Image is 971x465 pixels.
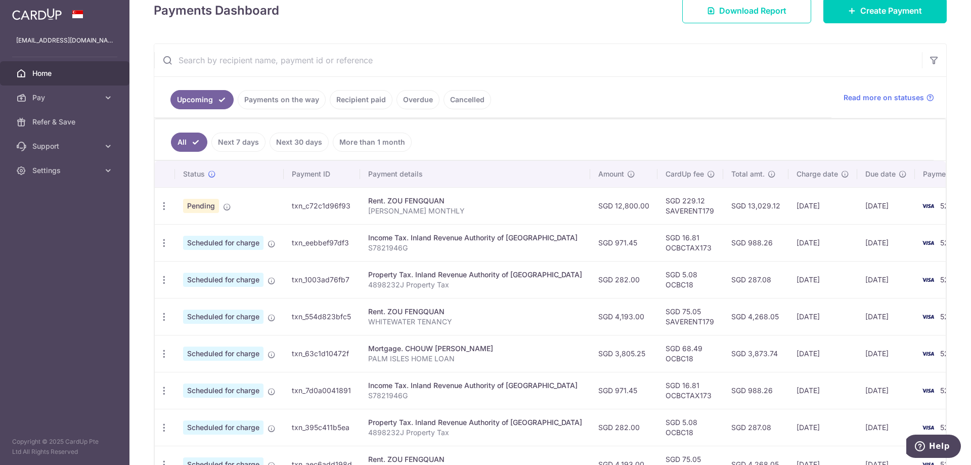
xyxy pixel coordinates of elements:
td: [DATE] [857,409,915,446]
span: Create Payment [860,5,922,17]
span: Settings [32,165,99,176]
td: SGD 5.08 OCBC18 [657,261,723,298]
td: [DATE] [857,224,915,261]
td: txn_554d823bfc5 [284,298,360,335]
span: Read more on statuses [844,93,924,103]
td: SGD 16.81 OCBCTAX173 [657,372,723,409]
td: [DATE] [857,187,915,224]
td: [DATE] [788,409,857,446]
td: [DATE] [788,187,857,224]
span: Home [32,68,99,78]
td: SGD 287.08 [723,409,788,446]
div: Income Tax. Inland Revenue Authority of [GEOGRAPHIC_DATA] [368,233,582,243]
td: [DATE] [857,372,915,409]
td: txn_c72c1d96f93 [284,187,360,224]
img: Bank Card [918,237,938,249]
span: Scheduled for charge [183,236,263,250]
td: SGD 4,193.00 [590,298,657,335]
p: S7821946G [368,243,582,253]
td: txn_63c1d10472f [284,335,360,372]
span: 5231 [940,423,956,432]
p: WHITEWATER TENANCY [368,317,582,327]
span: Pay [32,93,99,103]
a: Payments on the way [238,90,326,109]
span: Scheduled for charge [183,273,263,287]
td: SGD 3,805.25 [590,335,657,372]
span: Total amt. [731,169,765,179]
a: Cancelled [444,90,491,109]
a: More than 1 month [333,133,412,152]
td: [DATE] [788,372,857,409]
span: 5231 [940,349,956,358]
td: SGD 12,800.00 [590,187,657,224]
div: Mortgage. CHOUW [PERSON_NAME] [368,344,582,354]
td: SGD 75.05 SAVERENT179 [657,298,723,335]
td: [DATE] [788,298,857,335]
td: SGD 282.00 [590,409,657,446]
td: [DATE] [788,261,857,298]
span: Charge date [797,169,838,179]
img: Bank Card [918,274,938,286]
span: Scheduled for charge [183,347,263,361]
td: [DATE] [788,224,857,261]
a: Read more on statuses [844,93,934,103]
div: Rent. ZOU FENGQUAN [368,454,582,464]
div: Property Tax. Inland Revenue Authority of [GEOGRAPHIC_DATA] [368,417,582,428]
img: Bank Card [918,385,938,397]
p: [PERSON_NAME] MONTHLY [368,206,582,216]
div: Rent. ZOU FENGQUAN [368,307,582,317]
td: txn_1003ad76fb7 [284,261,360,298]
img: Bank Card [918,421,938,434]
span: 5231 [940,275,956,284]
a: Recipient paid [330,90,392,109]
div: Rent. ZOU FENGQUAN [368,196,582,206]
span: 5231 [940,201,956,210]
td: SGD 68.49 OCBC18 [657,335,723,372]
td: SGD 3,873.74 [723,335,788,372]
p: [EMAIL_ADDRESS][DOMAIN_NAME] [16,35,113,46]
td: txn_395c411b5ea [284,409,360,446]
td: SGD 282.00 [590,261,657,298]
td: [DATE] [857,298,915,335]
p: S7821946G [368,391,582,401]
a: Upcoming [170,90,234,109]
td: txn_7d0a0041891 [284,372,360,409]
img: CardUp [12,8,62,20]
td: SGD 16.81 OCBCTAX173 [657,224,723,261]
td: SGD 971.45 [590,224,657,261]
td: [DATE] [857,335,915,372]
span: Refer & Save [32,117,99,127]
span: Download Report [719,5,786,17]
th: Payment details [360,161,590,187]
span: Pending [183,199,219,213]
p: PALM ISLES HOME LOAN [368,354,582,364]
h4: Payments Dashboard [154,2,279,20]
span: Due date [865,169,896,179]
input: Search by recipient name, payment id or reference [154,44,922,76]
td: SGD 5.08 OCBC18 [657,409,723,446]
span: Scheduled for charge [183,310,263,324]
img: Bank Card [918,311,938,323]
td: txn_eebbef97df3 [284,224,360,261]
td: [DATE] [788,335,857,372]
span: 5231 [940,386,956,395]
td: SGD 229.12 SAVERENT179 [657,187,723,224]
span: Amount [598,169,624,179]
span: Support [32,141,99,151]
td: SGD 4,268.05 [723,298,788,335]
div: Property Tax. Inland Revenue Authority of [GEOGRAPHIC_DATA] [368,270,582,280]
td: SGD 988.26 [723,224,788,261]
td: SGD 287.08 [723,261,788,298]
span: Status [183,169,205,179]
span: 5231 [940,312,956,321]
a: All [171,133,207,152]
p: 4898232J Property Tax [368,428,582,438]
span: Scheduled for charge [183,384,263,398]
img: Bank Card [918,200,938,212]
a: Overdue [396,90,439,109]
div: Income Tax. Inland Revenue Authority of [GEOGRAPHIC_DATA] [368,381,582,391]
iframe: Opens a widget where you can find more information [906,435,961,460]
span: Scheduled for charge [183,420,263,435]
td: SGD 971.45 [590,372,657,409]
a: Next 30 days [270,133,329,152]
